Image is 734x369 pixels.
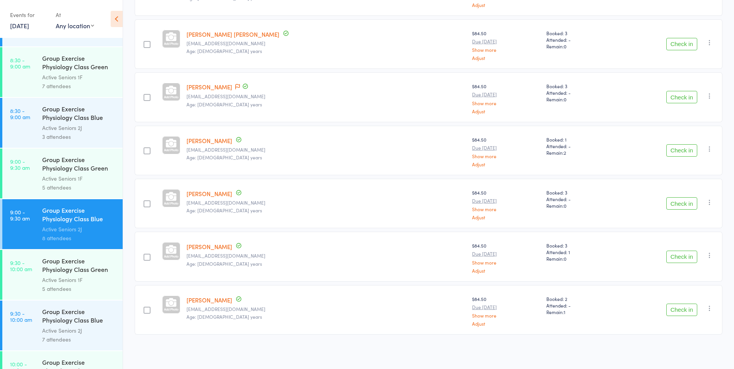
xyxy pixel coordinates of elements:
div: Group Exercise Physiology Class Blue Room [42,104,116,123]
a: 9:00 -9:30 amGroup Exercise Physiology Class Blue RoomActive Seniors 2J8 attendees [2,199,123,249]
a: [DATE] [10,21,29,30]
a: Show more [472,207,540,212]
div: At [56,9,94,21]
a: [PERSON_NAME] [186,137,232,145]
a: 9:30 -10:00 amGroup Exercise Physiology Class Green RoomActive Seniors 1F5 attendees [2,250,123,300]
span: Age: [DEMOGRAPHIC_DATA] years [186,260,262,267]
span: Remain: [546,43,613,50]
span: 0 [564,202,566,209]
a: [PERSON_NAME] [186,83,232,91]
button: Check in [666,251,697,263]
span: Age: [DEMOGRAPHIC_DATA] years [186,207,262,214]
div: Active Seniors 2J [42,123,116,132]
time: 9:00 - 9:30 am [10,209,30,221]
a: [PERSON_NAME] [PERSON_NAME] [186,30,279,38]
span: Remain: [546,202,613,209]
button: Check in [666,304,697,316]
span: Attended: - [546,196,613,202]
span: 0 [564,255,566,262]
small: ypl.syd@gmail.com [186,41,466,46]
a: 9:00 -9:30 amGroup Exercise Physiology Class Green RoomActive Seniors 1F5 attendees [2,149,123,198]
button: Check in [666,144,697,157]
small: shellvale@yahoo.com.au [186,253,466,258]
div: Active Seniors 1F [42,275,116,284]
small: marzbani.bahman@gmail.com [186,200,466,205]
time: 8:30 - 9:00 am [10,108,30,120]
div: $84.50 [472,296,540,326]
span: Attended: - [546,143,613,149]
a: Show more [472,260,540,265]
div: Events for [10,9,48,21]
a: [PERSON_NAME] [186,243,232,251]
div: Group Exercise Physiology Class Green Room [42,256,116,275]
span: Attended: - [546,36,613,43]
div: $84.50 [472,189,540,220]
span: Booked: 3 [546,242,613,249]
div: $84.50 [472,136,540,167]
small: Due [DATE] [472,145,540,150]
a: Show more [472,101,540,106]
a: Adjust [472,321,540,326]
span: 0 [564,96,566,102]
div: Active Seniors 2J [42,225,116,234]
a: Show more [472,47,540,52]
time: 8:30 - 9:00 am [10,57,30,69]
a: Adjust [472,215,540,220]
span: Remain: [546,96,613,102]
div: Group Exercise Physiology Class Blue Room [42,206,116,225]
div: $84.50 [472,83,540,113]
a: Show more [472,154,540,159]
a: [PERSON_NAME] [186,296,232,304]
span: Booked: 2 [546,296,613,302]
a: 8:30 -9:00 amGroup Exercise Physiology Class Blue RoomActive Seniors 2J3 attendees [2,98,123,148]
div: 5 attendees [42,183,116,192]
span: 0 [564,43,566,50]
span: Booked: 3 [546,30,613,36]
div: 7 attendees [42,335,116,344]
small: rsw.lai@gmail.com [186,94,466,99]
div: Group Exercise Physiology Class Green Room [42,155,116,174]
a: 8:30 -9:00 amGroup Exercise Physiology Class Green RoomActive Seniors 1F7 attendees [2,47,123,97]
small: Due [DATE] [472,92,540,97]
small: Due [DATE] [472,251,540,256]
div: 5 attendees [42,284,116,293]
div: Group Exercise Physiology Class Blue Room [42,307,116,326]
span: Age: [DEMOGRAPHIC_DATA] years [186,154,262,161]
div: Active Seniors 1F [42,174,116,183]
span: 1 [564,309,565,315]
time: 9:00 - 9:30 am [10,158,30,171]
small: Due [DATE] [472,198,540,203]
div: Any location [56,21,94,30]
div: Active Seniors 2J [42,326,116,335]
a: 9:30 -10:00 amGroup Exercise Physiology Class Blue RoomActive Seniors 2J7 attendees [2,301,123,350]
div: Group Exercise Physiology Class Green Room [42,54,116,73]
span: Attended: - [546,89,613,96]
small: post@kemaro.com.au [186,306,466,312]
span: Age: [DEMOGRAPHIC_DATA] years [186,313,262,320]
span: Age: [DEMOGRAPHIC_DATA] years [186,48,262,54]
small: Due [DATE] [472,39,540,44]
small: hilarylowy@gmail.com [186,147,466,152]
a: Adjust [472,162,540,167]
a: Adjust [472,109,540,114]
div: 7 attendees [42,82,116,91]
span: Booked: 3 [546,189,613,196]
div: $84.50 [472,242,540,273]
span: Booked: 1 [546,136,613,143]
div: 8 attendees [42,234,116,243]
a: Adjust [472,268,540,273]
div: $84.50 [472,30,540,60]
button: Check in [666,91,697,103]
a: [PERSON_NAME] [186,190,232,198]
span: Remain: [546,255,613,262]
a: Adjust [472,2,540,7]
a: Show more [472,313,540,318]
div: Active Seniors 1F [42,73,116,82]
a: Adjust [472,55,540,60]
span: Booked: 3 [546,83,613,89]
span: 2 [564,149,566,156]
span: Attended: 1 [546,249,613,255]
button: Check in [666,38,697,50]
time: 9:30 - 10:00 am [10,310,32,323]
span: Remain: [546,149,613,156]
